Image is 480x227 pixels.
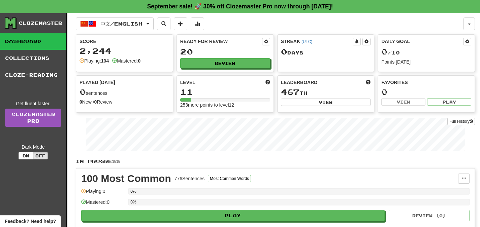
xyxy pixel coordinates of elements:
[389,210,470,221] button: Review (0)
[281,87,299,97] span: 467
[180,102,270,108] div: 253 more points to level 12
[76,158,475,165] p: In Progress
[366,79,371,86] span: This week in points, UTC
[281,79,318,86] span: Leaderboard
[138,58,140,64] strong: 0
[281,47,371,56] div: Day s
[79,88,169,97] div: sentences
[208,175,251,182] button: Most Common Words
[427,98,471,106] button: Play
[19,152,33,159] button: On
[79,99,169,105] div: New / Review
[5,109,61,127] a: ClozemasterPro
[381,98,425,106] button: View
[174,17,187,30] button: Add sentence to collection
[281,99,371,106] button: View
[81,210,385,221] button: Play
[79,58,109,64] div: Playing:
[180,88,270,96] div: 11
[381,79,471,86] div: Favorites
[79,87,86,97] span: 0
[147,3,333,10] strong: September sale! 🚀 30% off Clozemaster Pro now through [DATE]!
[281,88,371,97] div: th
[76,17,154,30] button: 中文/English
[281,47,287,56] span: 0
[180,47,270,56] div: 20
[157,17,170,30] button: Search sentences
[19,20,62,27] div: Clozemaster
[33,152,48,159] button: Off
[81,174,171,184] div: 100 Most Common
[5,218,56,225] span: Open feedback widget
[94,99,97,105] strong: 0
[79,79,115,86] span: Played [DATE]
[301,39,312,44] a: (UTC)
[265,79,270,86] span: Score more points to level up
[381,38,463,45] div: Daily Goal
[180,38,262,45] div: Ready for Review
[447,118,475,125] button: Full History
[101,21,142,27] span: 中文 / English
[79,38,169,45] div: Score
[180,58,270,68] button: Review
[191,17,204,30] button: More stats
[5,144,61,150] div: Dark Mode
[101,58,109,64] strong: 104
[381,59,471,65] div: Points [DATE]
[112,58,140,64] div: Mastered:
[79,99,82,105] strong: 0
[79,47,169,55] div: 2,244
[281,38,353,45] div: Streak
[381,50,400,55] span: / 10
[381,47,388,56] span: 0
[381,88,471,96] div: 0
[180,79,195,86] span: Level
[81,188,125,199] div: Playing: 0
[81,199,125,210] div: Mastered: 0
[174,175,205,182] div: 776 Sentences
[5,100,61,107] div: Get fluent faster.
